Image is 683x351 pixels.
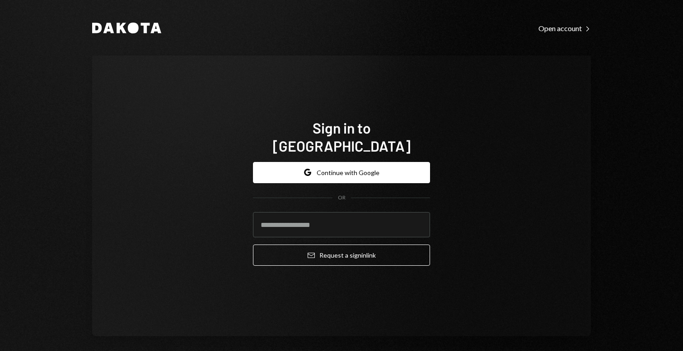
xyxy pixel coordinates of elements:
h1: Sign in to [GEOGRAPHIC_DATA] [253,119,430,155]
div: OR [338,194,346,202]
button: Continue with Google [253,162,430,183]
button: Request a signinlink [253,245,430,266]
a: Open account [538,23,591,33]
div: Open account [538,24,591,33]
